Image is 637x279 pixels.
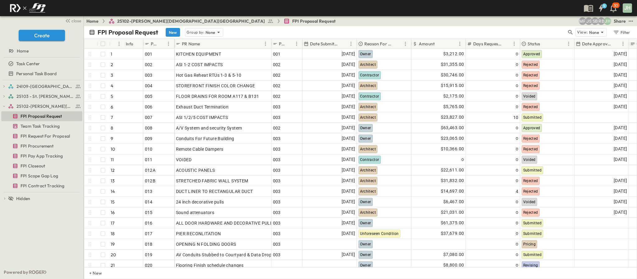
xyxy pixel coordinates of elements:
[273,104,281,110] span: 003
[21,123,60,129] span: Team Task Tracking
[111,62,113,68] p: 2
[441,61,464,68] span: $31,355.00
[1,172,81,180] a: FPI Scope Gap Log
[523,168,542,172] span: Submitted
[176,167,215,173] span: ACOUSTIC PANELS
[1,181,82,191] div: FPI Contract Trackingtest
[523,84,538,88] span: Rejected
[111,104,113,110] p: 6
[1,112,81,121] a: FPI Proposal Request
[510,40,518,48] button: Menu
[182,41,200,47] p: PR Name
[443,251,464,258] span: $7,080.00
[176,93,259,99] span: FLOOR DRAINS FOR ROOM A117 & B131
[614,135,627,142] span: [DATE]
[441,219,464,226] span: $61,375.00
[145,93,153,99] span: 005
[21,173,58,179] span: FPI Scope Gap Log
[611,28,632,37] button: Filter
[273,178,281,184] span: 003
[145,209,153,216] span: 015
[16,61,40,67] span: Task Center
[176,231,221,237] span: PIER RECONLITATION
[166,28,180,37] button: New
[111,220,114,226] p: 17
[115,40,123,48] button: Menu
[21,133,70,139] span: FPI Request For Proposal
[513,114,519,121] span: 10
[619,40,627,48] button: Menu
[342,135,355,142] span: [DATE]
[1,69,81,78] a: Personal Task Board
[467,134,519,143] div: 0
[523,253,542,257] span: Submitted
[360,168,376,172] span: Architect
[176,83,255,89] span: STOREFRONT FINISH COLOR CHANGE
[21,183,65,189] span: FPI Contract Tracking
[111,167,115,173] p: 12
[342,145,355,153] span: [DATE]
[1,161,82,171] div: FPI Closeouttest
[360,62,376,67] span: Architect
[443,50,464,57] span: $3,212.00
[158,40,165,47] button: Sort
[17,48,29,54] span: Home
[205,29,215,35] p: None
[111,188,115,194] p: 14
[360,147,376,151] span: Architect
[273,231,281,237] span: 003
[412,155,465,165] div: 0
[360,73,379,77] span: Contractor
[467,219,519,227] div: 0
[16,103,73,109] span: 25102-Christ The Redeemer Anglican Church
[523,189,538,194] span: Rejected
[467,198,519,206] div: 0
[151,41,157,47] p: PR #
[16,93,73,99] span: 25103 - St. [PERSON_NAME] Phase 2
[467,208,519,217] div: 0
[523,158,536,162] span: Voided
[8,102,81,111] a: 25102-Christ The Redeemer Anglican Church
[293,40,300,48] button: Menu
[340,40,347,47] button: Sort
[441,188,464,195] span: $14,697.00
[1,111,82,121] div: FPI Proposal Requesttest
[342,103,355,110] span: [DATE]
[310,41,339,47] p: Date Submitted
[347,40,355,48] button: Menu
[585,17,593,25] div: Jesse Sullivan (jsullivan@fpibuilders.com)
[1,142,81,150] a: FPI Procurement
[111,209,115,216] p: 16
[145,167,156,173] span: 012A
[523,73,538,77] span: Rejected
[342,50,355,57] span: [DATE]
[342,167,355,174] span: [DATE]
[145,220,153,226] span: 016
[467,92,519,101] div: 0
[523,94,536,98] span: Voided
[441,167,464,174] span: $22,611.00
[117,18,265,24] span: 25102-[PERSON_NAME][DEMOGRAPHIC_DATA][GEOGRAPHIC_DATA]
[467,176,519,185] div: 0
[98,28,158,37] p: FPI Proposal Request
[108,18,274,24] a: 25102-[PERSON_NAME][DEMOGRAPHIC_DATA][GEOGRAPHIC_DATA]
[441,82,464,89] span: $15,915.00
[145,231,153,237] span: 017
[1,81,82,91] div: 24109-St. Teresa of Calcutta Parish Halltest
[467,240,519,249] div: 0
[342,198,355,205] span: [DATE]
[614,3,618,8] p: 30
[591,17,599,25] div: Sterling Barnett (sterling@fpibuilders.com)
[273,157,281,163] span: 003
[273,62,281,68] span: 002
[273,209,281,216] span: 003
[111,72,113,78] p: 3
[111,51,112,57] p: 1
[273,125,281,131] span: 002
[273,135,281,142] span: 003
[8,82,81,91] a: 24109-St. Teresa of Calcutta Parish Hall
[125,39,143,49] div: Info
[360,253,371,257] span: Owner
[360,94,379,98] span: Contractor
[176,62,223,68] span: ASI 1-2 COST IMPACTS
